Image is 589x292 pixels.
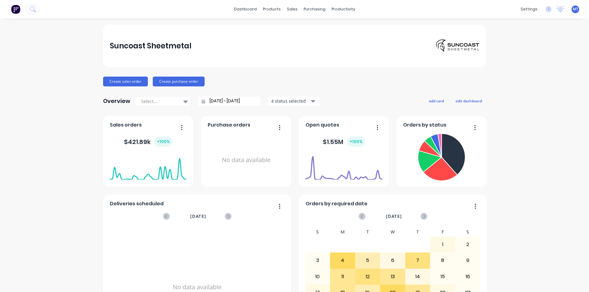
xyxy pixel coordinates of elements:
[260,5,284,14] div: products
[190,213,206,220] span: [DATE]
[153,77,205,86] button: Create purchase order
[154,137,172,147] div: + 100 %
[403,121,446,129] span: Orders by status
[430,237,455,252] div: 1
[573,6,578,12] span: MT
[356,253,380,268] div: 5
[406,269,430,284] div: 14
[380,253,405,268] div: 6
[386,213,402,220] span: [DATE]
[208,121,250,129] span: Purchase orders
[306,253,330,268] div: 3
[271,98,310,104] div: 4 status selected
[306,121,339,129] span: Open quotes
[110,121,142,129] span: Sales orders
[518,5,541,14] div: settings
[355,228,380,237] div: T
[330,269,355,284] div: 11
[103,95,130,107] div: Overview
[124,137,172,147] div: $ 421.89k
[425,97,448,105] button: add card
[110,40,191,52] div: Suncoast Sheetmetal
[103,77,148,86] button: Create sales order
[284,5,301,14] div: sales
[231,5,260,14] a: dashboard
[430,269,455,284] div: 15
[455,228,480,237] div: S
[436,40,479,52] img: Suncoast Sheetmetal
[380,269,405,284] div: 13
[305,228,330,237] div: S
[347,137,365,147] div: + 100 %
[405,228,430,237] div: T
[380,228,405,237] div: W
[301,5,329,14] div: purchasing
[208,131,285,189] div: No data available
[406,253,430,268] div: 7
[456,237,480,252] div: 2
[430,228,455,237] div: F
[306,269,330,284] div: 10
[330,253,355,268] div: 4
[330,228,355,237] div: M
[11,5,20,14] img: Factory
[456,253,480,268] div: 9
[323,137,365,147] div: $ 1.55M
[430,253,455,268] div: 8
[268,97,320,106] button: 4 status selected
[329,5,358,14] div: productivity
[356,269,380,284] div: 12
[456,269,480,284] div: 16
[452,97,486,105] button: edit dashboard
